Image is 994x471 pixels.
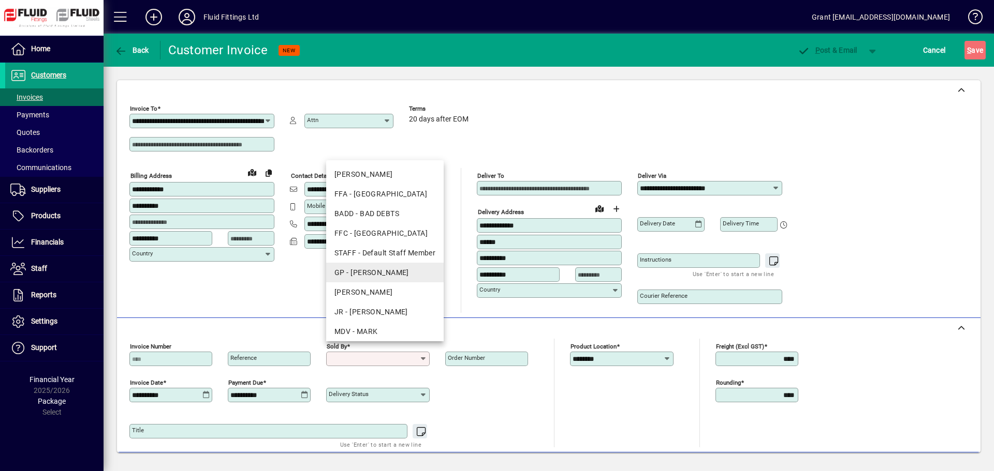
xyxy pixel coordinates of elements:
div: [PERSON_NAME] [334,169,435,180]
mat-label: Deliver via [638,172,666,179]
div: [PERSON_NAME] [334,287,435,298]
span: P [815,46,820,54]
mat-label: Payment due [228,379,263,386]
span: Quotes [10,128,40,136]
div: Customer Invoice [168,42,268,58]
mat-label: Freight (excl GST) [716,343,764,350]
div: Fluid Fittings Ltd [203,9,259,25]
mat-label: Country [479,286,500,293]
mat-label: Attn [307,116,318,124]
mat-hint: Use 'Enter' to start a new line [340,438,421,450]
a: Quotes [5,124,104,141]
mat-label: Country [132,250,153,257]
span: NEW [283,47,296,54]
span: Settings [31,317,57,325]
span: 20 days after EOM [409,115,469,124]
div: BADD - BAD DEBTS [334,208,435,219]
a: Payments [5,106,104,124]
mat-label: Deliver To [477,172,504,179]
mat-label: Invoice number [130,343,171,350]
span: S [967,46,971,54]
mat-label: Order number [448,354,485,361]
a: View on map [591,200,608,217]
a: View on map [244,164,260,180]
mat-option: FFA - Auckland [326,184,444,204]
mat-label: Reference [230,354,257,361]
div: MDV - MARK [334,326,435,337]
mat-option: MDV - MARK [326,322,444,341]
mat-option: BADD - BAD DEBTS [326,204,444,223]
a: Support [5,335,104,361]
mat-label: Delivery time [723,220,759,227]
mat-label: Invoice To [130,105,157,112]
button: Copy to Delivery address [260,164,277,181]
span: Communications [10,163,71,172]
mat-option: JR - John Rossouw [326,302,444,322]
span: Staff [31,264,47,272]
a: Communications [5,159,104,176]
mat-label: Delivery status [329,390,369,398]
span: ave [967,42,983,58]
a: Reports [5,282,104,308]
mat-option: FFC - Christchurch [326,223,444,243]
span: Package [38,397,66,405]
div: FFC - [GEOGRAPHIC_DATA] [334,228,435,239]
span: Home [31,44,50,53]
mat-label: Mobile [307,202,325,209]
app-page-header-button: Back [104,41,160,59]
button: Save [964,41,986,59]
a: Products [5,203,104,229]
button: Profile [170,8,203,26]
span: Payments [10,111,49,119]
span: ost & Email [797,46,857,54]
div: JR - [PERSON_NAME] [334,307,435,317]
mat-label: Delivery date [640,220,675,227]
span: Support [31,343,57,352]
span: Financial Year [30,375,75,384]
mat-option: GP - Grant Petersen [326,263,444,282]
span: Terms [409,105,471,112]
span: Products [31,211,61,220]
span: Reports [31,291,56,299]
button: Post & Email [792,41,863,59]
mat-label: Title [132,427,144,434]
div: FFA - [GEOGRAPHIC_DATA] [334,189,435,200]
div: STAFF - Default Staff Member [334,248,435,259]
a: Staff [5,256,104,282]
a: Suppliers [5,177,104,203]
span: Back [114,46,149,54]
div: Grant [EMAIL_ADDRESS][DOMAIN_NAME] [812,9,950,25]
mat-label: Invoice date [130,379,163,386]
button: Add [137,8,170,26]
mat-label: Rounding [716,379,741,386]
span: Backorders [10,146,53,154]
mat-label: Product location [571,343,617,350]
a: Invoices [5,88,104,106]
a: Backorders [5,141,104,159]
mat-hint: Use 'Enter' to start a new line [693,268,774,280]
span: Cancel [923,42,946,58]
mat-option: AG - ADAM [326,164,444,184]
mat-option: STAFF - Default Staff Member [326,243,444,263]
a: Settings [5,309,104,335]
span: Financials [31,238,64,246]
a: Financials [5,230,104,255]
a: Knowledge Base [960,2,981,36]
mat-label: Instructions [640,256,671,263]
mat-label: Sold by [327,343,347,350]
span: Suppliers [31,185,61,193]
mat-label: Courier Reference [640,292,688,299]
div: GP - [PERSON_NAME] [334,267,435,278]
button: Cancel [920,41,948,59]
span: Invoices [10,93,43,101]
button: Choose address [608,201,624,217]
mat-option: JJ - JENI [326,282,444,302]
span: Customers [31,71,66,79]
a: Home [5,36,104,62]
button: Back [112,41,152,59]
